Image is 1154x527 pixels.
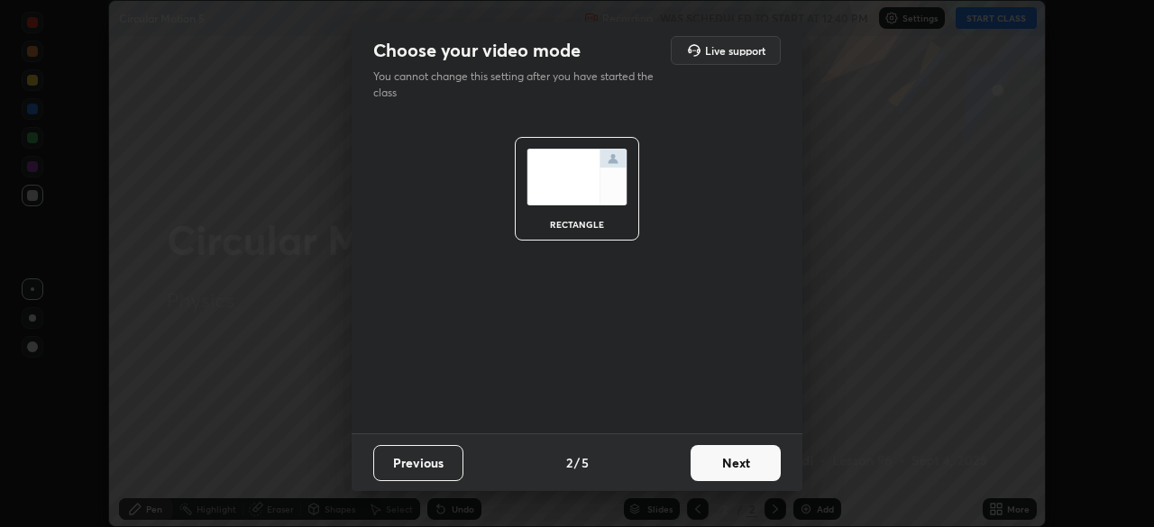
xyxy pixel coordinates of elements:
[574,453,580,472] h4: /
[527,149,627,205] img: normalScreenIcon.ae25ed63.svg
[691,445,781,481] button: Next
[582,453,589,472] h4: 5
[373,39,581,62] h2: Choose your video mode
[705,45,765,56] h5: Live support
[566,453,572,472] h4: 2
[541,220,613,229] div: rectangle
[373,445,463,481] button: Previous
[373,68,665,101] p: You cannot change this setting after you have started the class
